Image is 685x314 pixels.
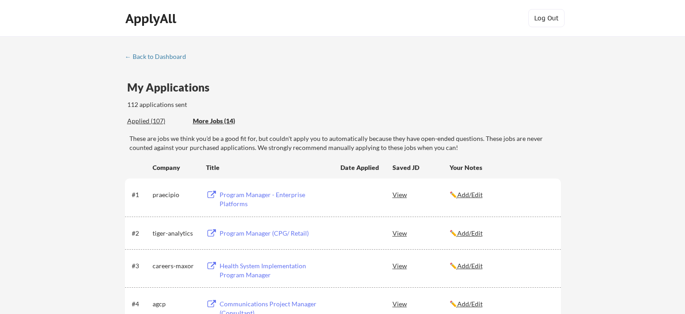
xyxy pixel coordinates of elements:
[125,53,193,60] div: ← Back to Dashboard
[393,186,450,203] div: View
[129,134,561,152] div: These are jobs we think you'd be a good fit for, but couldn't apply you to automatically because ...
[127,116,186,126] div: Applied (107)
[450,229,553,238] div: ✏️
[393,159,450,175] div: Saved JD
[125,11,179,26] div: ApplyAll
[220,261,332,279] div: Health System Implementation Program Manager
[450,300,553,309] div: ✏️
[132,229,149,238] div: #2
[127,82,217,93] div: My Applications
[153,229,198,238] div: tiger-analytics
[450,190,553,199] div: ✏️
[528,9,565,27] button: Log Out
[450,163,553,172] div: Your Notes
[132,190,149,199] div: #1
[132,300,149,309] div: #4
[457,300,483,308] u: Add/Edit
[450,261,553,271] div: ✏️
[153,163,198,172] div: Company
[220,190,332,208] div: Program Manager - Enterprise Platforms
[340,163,380,172] div: Date Applied
[457,262,483,270] u: Add/Edit
[127,100,302,109] div: 112 applications sent
[393,257,450,274] div: View
[125,53,193,62] a: ← Back to Dashboard
[153,190,198,199] div: praecipio
[393,295,450,312] div: View
[132,261,149,271] div: #3
[153,300,198,309] div: agcp
[206,163,332,172] div: Title
[153,261,198,271] div: careers-maxor
[193,116,259,126] div: These are job applications we think you'd be a good fit for, but couldn't apply you to automatica...
[193,116,259,126] div: More Jobs (14)
[457,191,483,198] u: Add/Edit
[220,229,332,238] div: Program Manager (CPG/ Retail)
[393,225,450,241] div: View
[127,116,186,126] div: These are all the jobs you've been applied to so far.
[457,229,483,237] u: Add/Edit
